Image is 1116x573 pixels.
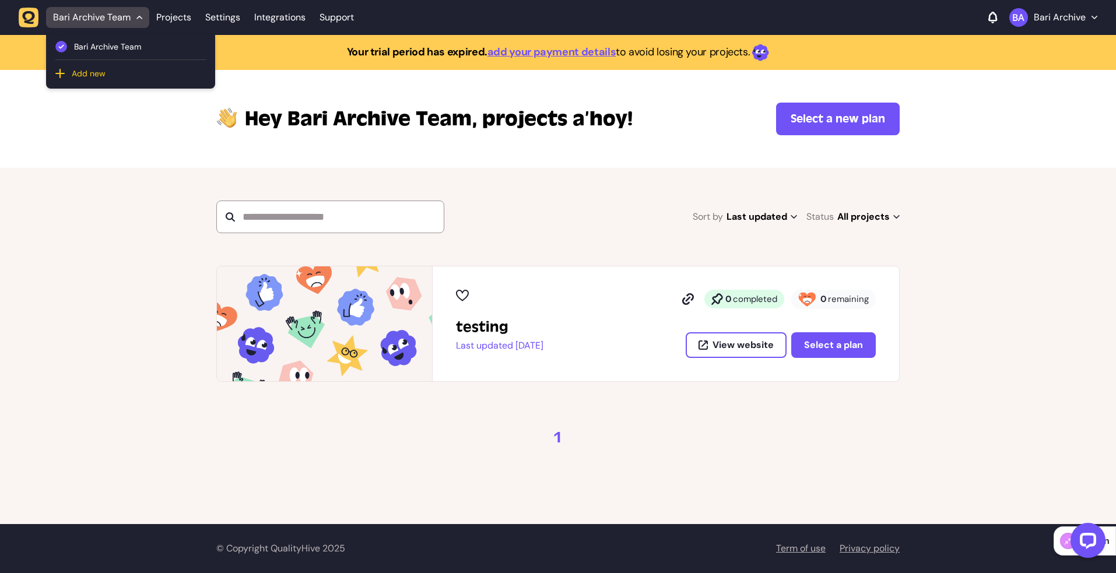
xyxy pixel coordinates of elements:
[1034,12,1086,23] p: Bari Archive
[69,68,106,79] span: Add new
[820,293,827,305] strong: 0
[752,44,769,61] img: emoji
[487,45,616,59] a: add your payment details
[1061,518,1110,567] iframe: LiveChat chat widget
[74,41,206,54] span: Bari Archive Team
[776,542,826,554] a: Term of use
[804,339,863,351] span: Select a plan
[245,105,478,133] span: Bari Archive Team
[725,293,732,305] strong: 0
[837,209,900,225] span: All projects
[713,340,774,350] span: View website
[791,332,876,358] button: Select a plan
[686,332,787,358] button: View website
[553,428,563,447] a: 1
[456,318,543,336] h2: testing
[456,340,543,351] p: Last updated [DATE]
[245,105,633,133] p: projects a’hoy!
[55,35,206,59] button: Bari Archive Team
[216,105,238,129] img: hi-hand
[828,293,869,305] span: remaining
[347,45,487,59] strong: Your trial period has expired.
[156,7,191,28] a: Projects
[806,209,834,225] span: Status
[693,209,723,225] span: Sort by
[254,7,306,28] a: Integrations
[733,293,777,305] span: completed
[727,209,797,225] span: Last updated
[840,542,900,554] a: Privacy policy
[53,12,131,23] span: Bari Archive Team
[347,44,770,61] p: to avoid losing your projects.
[216,542,345,554] span: © Copyright QualityHive 2025
[205,7,240,28] a: Settings
[776,103,900,135] button: Select a new plan
[19,7,149,28] button: Bari Archive Team
[217,266,432,381] img: testing
[791,112,885,125] span: Select a new plan
[1009,8,1028,27] img: Bari Archive
[69,68,206,79] button: Add new
[46,35,215,89] div: Bari Archive Team
[1009,8,1097,27] button: Bari Archive
[320,12,354,23] a: Support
